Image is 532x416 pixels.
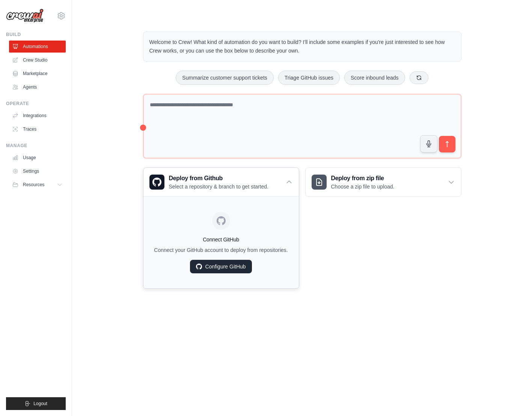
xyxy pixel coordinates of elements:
a: Integrations [9,110,66,122]
h3: Deploy from zip file [331,174,395,183]
span: Logout [33,401,47,407]
p: Select a repository & branch to get started. [169,183,268,190]
button: Logout [6,397,66,410]
div: Manage [6,143,66,149]
button: Summarize customer support tickets [176,71,273,85]
p: Describe the automation you want to build, select an example option, or use the microphone to spe... [389,370,505,395]
span: Resources [23,182,44,188]
div: Operate [6,101,66,107]
a: Crew Studio [9,54,66,66]
a: Usage [9,152,66,164]
a: Agents [9,81,66,93]
a: Marketplace [9,68,66,80]
button: Score inbound leads [344,71,405,85]
button: Resources [9,179,66,191]
p: Connect your GitHub account to deploy from repositories. [149,246,293,254]
p: Welcome to Crew! What kind of automation do you want to build? I'll include some examples if you'... [149,38,455,55]
a: Traces [9,123,66,135]
a: Automations [9,41,66,53]
img: Logo [6,9,44,23]
p: Choose a zip file to upload. [331,183,395,190]
button: Triage GitHub issues [278,71,340,85]
span: Step 1 [394,349,410,354]
h3: Deploy from Github [169,174,268,183]
h3: Create an automation [389,357,505,367]
button: Close walkthrough [509,347,515,353]
a: Configure GitHub [190,260,252,273]
a: Settings [9,165,66,177]
div: Build [6,32,66,38]
h4: Connect GitHub [149,236,293,243]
